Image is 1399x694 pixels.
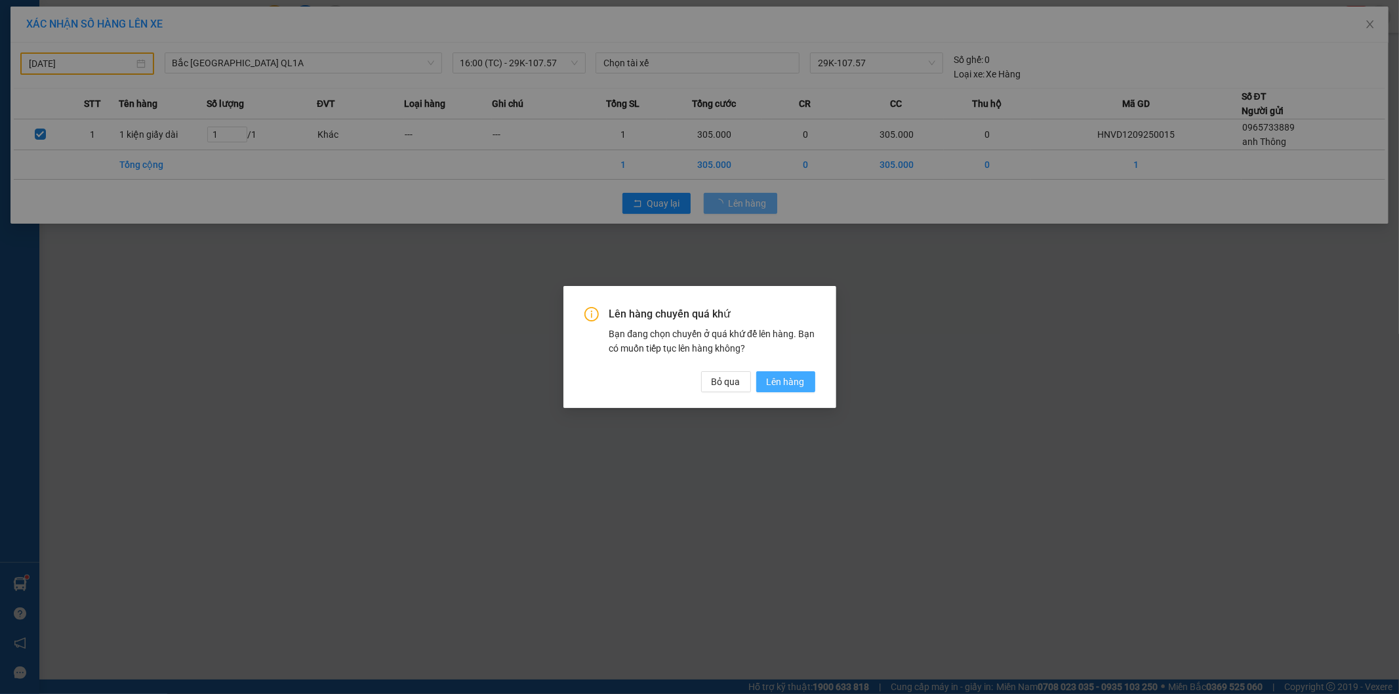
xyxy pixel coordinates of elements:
[584,307,599,321] span: info-circle
[701,371,751,392] button: Bỏ qua
[609,327,815,356] div: Bạn đang chọn chuyến ở quá khứ để lên hàng. Bạn có muốn tiếp tục lên hàng không?
[712,375,740,389] span: Bỏ qua
[767,375,805,389] span: Lên hàng
[609,307,815,321] span: Lên hàng chuyến quá khứ
[756,371,815,392] button: Lên hàng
